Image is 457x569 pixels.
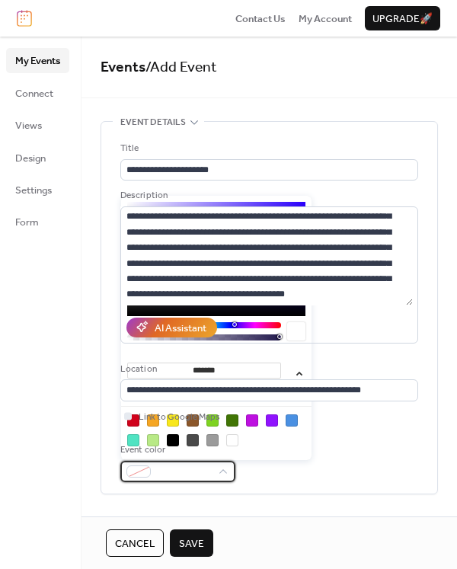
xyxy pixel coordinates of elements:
[15,86,53,101] span: Connect
[6,81,69,105] a: Connect
[179,536,204,551] span: Save
[120,141,415,156] div: Title
[235,11,286,26] a: Contact Us
[6,209,69,234] a: Form
[170,529,213,557] button: Save
[15,118,42,133] span: Views
[155,321,206,336] div: AI Assistant
[6,177,69,202] a: Settings
[15,53,60,69] span: My Events
[299,11,352,27] span: My Account
[120,115,186,130] span: Event details
[235,11,286,27] span: Contact Us
[115,536,155,551] span: Cancel
[101,53,145,82] a: Events
[106,529,164,557] button: Cancel
[139,410,220,425] span: Link to Google Maps
[6,113,69,137] a: Views
[120,188,415,203] div: Description
[120,513,185,528] span: Date and time
[15,183,52,198] span: Settings
[17,10,32,27] img: logo
[145,53,217,82] span: / Add Event
[15,215,39,230] span: Form
[6,48,69,72] a: My Events
[120,362,415,377] div: Location
[120,443,232,458] div: Event color
[372,11,433,27] span: Upgrade 🚀
[126,318,217,337] button: AI Assistant
[365,6,440,30] button: Upgrade🚀
[15,151,46,166] span: Design
[299,11,352,26] a: My Account
[6,145,69,170] a: Design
